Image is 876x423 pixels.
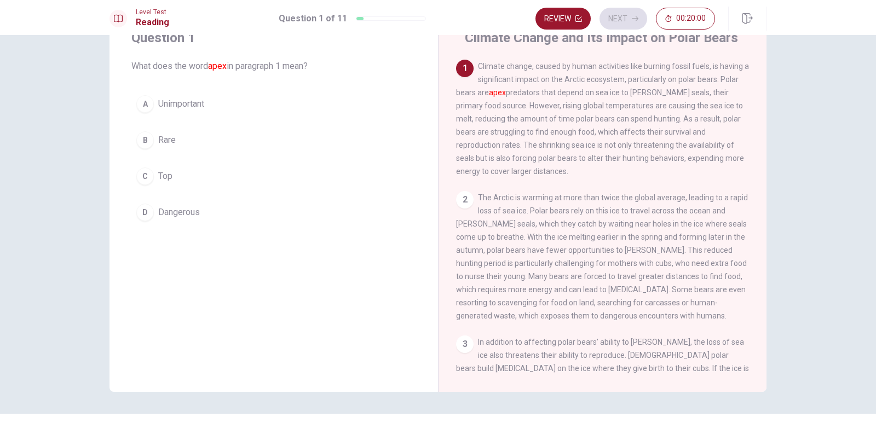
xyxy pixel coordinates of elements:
button: Review [535,8,591,30]
button: BRare [131,126,416,154]
span: 00:20:00 [676,14,706,23]
button: CTop [131,163,416,190]
div: D [136,204,154,221]
span: Rare [158,134,176,147]
font: apex [489,88,506,97]
h4: Question 1 [131,29,416,47]
span: Climate change, caused by human activities like burning fossil fuels, is having a significant imp... [456,62,749,176]
div: 2 [456,191,474,208]
span: What does the word in paragraph 1 mean? [131,60,416,73]
div: 3 [456,335,474,353]
span: Level Test [136,8,169,16]
button: DDangerous [131,199,416,226]
div: A [136,95,154,113]
h4: Climate Change and Its Impact on Polar Bears [465,29,738,47]
div: C [136,167,154,185]
span: Top [158,170,172,183]
h1: Question 1 of 11 [279,12,347,25]
h1: Reading [136,16,169,29]
font: apex [208,61,227,71]
span: Dangerous [158,206,200,219]
span: Unimportant [158,97,204,111]
div: 1 [456,60,474,77]
button: AUnimportant [131,90,416,118]
button: 00:20:00 [656,8,715,30]
span: The Arctic is warming at more than twice the global average, leading to a rapid loss of sea ice. ... [456,193,748,320]
div: B [136,131,154,149]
